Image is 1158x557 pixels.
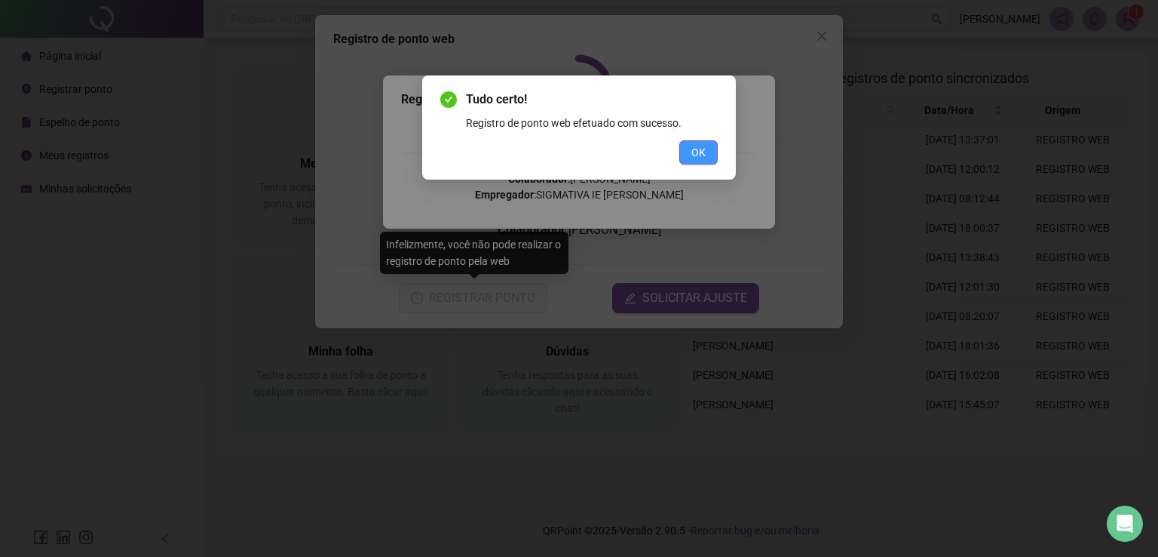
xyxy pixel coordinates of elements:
[679,140,718,165] button: OK
[466,91,718,109] span: Tudo certo!
[466,115,718,131] div: Registro de ponto web efetuado com sucesso.
[691,144,706,161] span: OK
[1107,506,1143,542] div: Open Intercom Messenger
[440,91,457,108] span: check-circle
